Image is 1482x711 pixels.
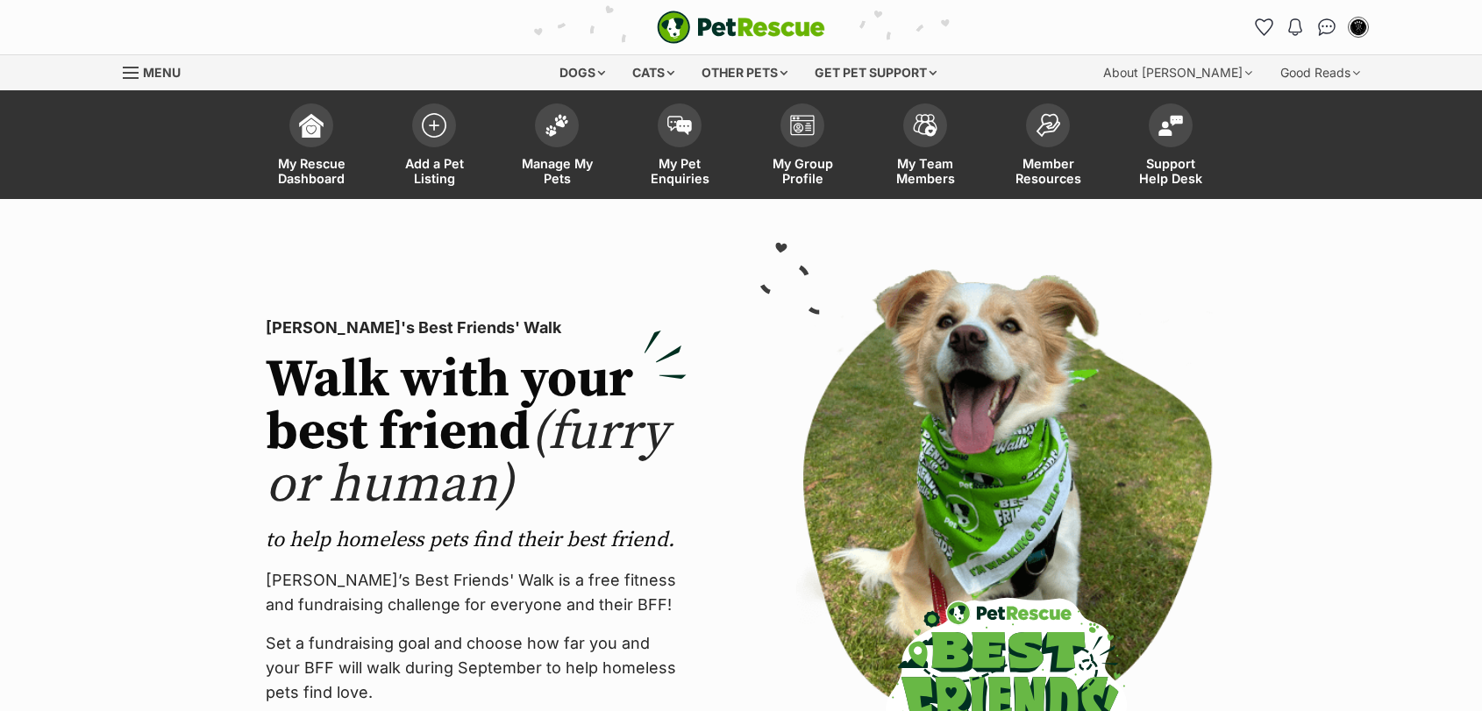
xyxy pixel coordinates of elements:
[1158,115,1183,136] img: help-desk-icon-fdf02630f3aa405de69fd3d07c3f3aa587a6932b1a1747fa1d2bba05be0121f9.svg
[802,55,949,90] div: Get pet support
[657,11,825,44] a: PetRescue
[763,156,842,186] span: My Group Profile
[1288,18,1302,36] img: notifications-46538b983faf8c2785f20acdc204bb7945ddae34d4c08c2a6579f10ce5e182be.svg
[547,55,617,90] div: Dogs
[741,95,864,199] a: My Group Profile
[1036,113,1060,137] img: member-resources-icon-8e73f808a243e03378d46382f2149f9095a855e16c252ad45f914b54edf8863c.svg
[657,11,825,44] img: logo-e224e6f780fb5917bec1dbf3a21bbac754714ae5b6737aabdf751b685950b380.svg
[495,95,618,199] a: Manage My Pets
[250,95,373,199] a: My Rescue Dashboard
[1318,18,1336,36] img: chat-41dd97257d64d25036548639549fe6c8038ab92f7586957e7f3b1b290dea8141.svg
[640,156,719,186] span: My Pet Enquiries
[1008,156,1087,186] span: Member Resources
[913,114,937,137] img: team-members-icon-5396bd8760b3fe7c0b43da4ab00e1e3bb1a5d9ba89233759b79545d2d3fc5d0d.svg
[266,568,687,617] p: [PERSON_NAME]’s Best Friends' Walk is a free fitness and fundraising challenge for everyone and t...
[266,526,687,554] p: to help homeless pets find their best friend.
[299,113,324,138] img: dashboard-icon-eb2f2d2d3e046f16d808141f083e7271f6b2e854fb5c12c21221c1fb7104beca.svg
[1109,95,1232,199] a: Support Help Desk
[1250,13,1278,41] a: Favourites
[395,156,474,186] span: Add a Pet Listing
[620,55,687,90] div: Cats
[987,95,1109,199] a: Member Resources
[886,156,965,186] span: My Team Members
[373,95,495,199] a: Add a Pet Listing
[272,156,351,186] span: My Rescue Dashboard
[266,400,668,518] span: (furry or human)
[266,354,687,512] h2: Walk with your best friend
[790,115,815,136] img: group-profile-icon-3fa3cf56718a62981997c0bc7e787c4b2cf8bcc04b72c1350f741eb67cf2f40e.svg
[689,55,800,90] div: Other pets
[143,65,181,80] span: Menu
[266,316,687,340] p: [PERSON_NAME]'s Best Friends' Walk
[1250,13,1372,41] ul: Account quick links
[545,114,569,137] img: manage-my-pets-icon-02211641906a0b7f246fdf0571729dbe1e7629f14944591b6c1af311fb30b64b.svg
[1313,13,1341,41] a: Conversations
[266,631,687,705] p: Set a fundraising goal and choose how far you and your BFF will walk during September to help hom...
[1350,18,1367,36] img: Paiten Hunter profile pic
[667,116,692,135] img: pet-enquiries-icon-7e3ad2cf08bfb03b45e93fb7055b45f3efa6380592205ae92323e6603595dc1f.svg
[618,95,741,199] a: My Pet Enquiries
[517,156,596,186] span: Manage My Pets
[1281,13,1309,41] button: Notifications
[123,55,193,87] a: Menu
[1091,55,1265,90] div: About [PERSON_NAME]
[1268,55,1372,90] div: Good Reads
[422,113,446,138] img: add-pet-listing-icon-0afa8454b4691262ce3f59096e99ab1cd57d4a30225e0717b998d2c9b9846f56.svg
[1131,156,1210,186] span: Support Help Desk
[1344,13,1372,41] button: My account
[864,95,987,199] a: My Team Members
